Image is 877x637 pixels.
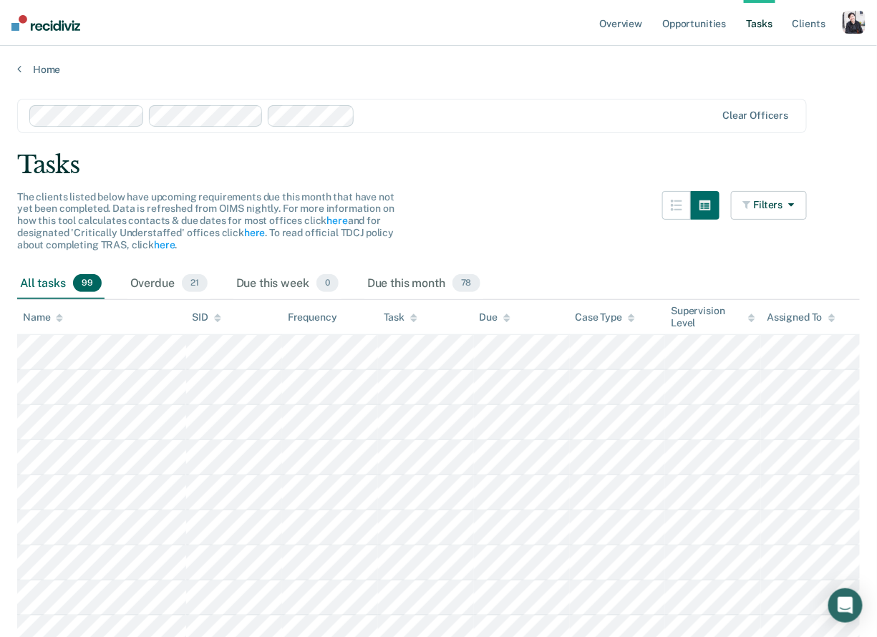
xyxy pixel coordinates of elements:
[452,274,480,293] span: 78
[671,305,755,329] div: Supervision Level
[326,215,347,226] a: here
[17,150,860,180] div: Tasks
[192,311,221,324] div: SID
[364,268,483,300] div: Due this month78
[244,227,265,238] a: here
[154,239,175,251] a: here
[23,311,63,324] div: Name
[233,268,341,300] div: Due this week0
[127,268,210,300] div: Overdue21
[828,588,863,623] div: Open Intercom Messenger
[722,110,788,122] div: Clear officers
[17,268,105,300] div: All tasks99
[576,311,636,324] div: Case Type
[384,311,417,324] div: Task
[767,311,835,324] div: Assigned To
[17,63,860,76] a: Home
[288,311,337,324] div: Frequency
[480,311,511,324] div: Due
[182,274,208,293] span: 21
[731,191,807,220] button: Filters
[11,15,80,31] img: Recidiviz
[17,191,394,251] span: The clients listed below have upcoming requirements due this month that have not yet been complet...
[316,274,339,293] span: 0
[73,274,102,293] span: 99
